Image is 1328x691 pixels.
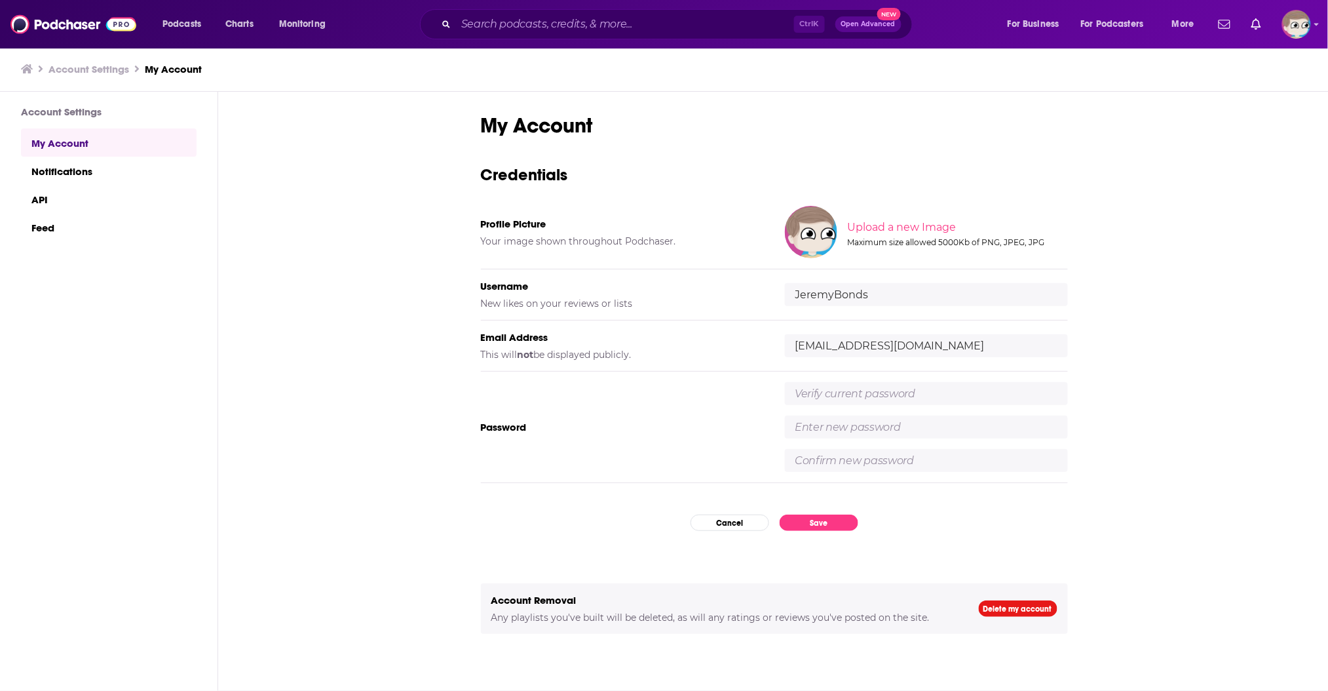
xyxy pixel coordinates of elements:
[481,235,764,247] h5: Your image shown throughout Podchaser.
[785,416,1068,439] input: Enter new password
[794,16,825,33] span: Ctrl K
[691,515,769,531] button: Cancel
[279,15,326,33] span: Monitoring
[270,14,343,35] button: open menu
[979,601,1057,617] a: Delete my account
[491,594,958,606] h5: Account Removal
[481,298,764,309] h5: New likes on your reviews or lists
[518,349,534,361] b: not
[10,12,136,37] img: Podchaser - Follow, Share and Rate Podcasts
[841,21,896,28] span: Open Advanced
[456,14,794,35] input: Search podcasts, credits, & more...
[481,349,764,361] h5: This will be displayed publicly.
[1172,15,1194,33] span: More
[1282,10,1311,39] img: User Profile
[481,331,764,344] h5: Email Address
[217,14,261,35] a: Charts
[145,63,202,75] a: My Account
[153,14,218,35] button: open menu
[1213,13,1236,35] a: Show notifications dropdown
[162,15,201,33] span: Podcasts
[1282,10,1311,39] span: Logged in as JeremyBonds
[481,113,1068,138] h1: My Account
[21,157,197,185] a: Notifications
[848,237,1065,247] div: Maximum size allowed 5000Kb of PNG, JPEG, JPG
[481,421,764,433] h5: Password
[48,63,129,75] a: Account Settings
[785,382,1068,405] input: Verify current password
[785,283,1068,306] input: username
[1246,13,1266,35] a: Show notifications dropdown
[785,449,1068,472] input: Confirm new password
[780,515,858,531] button: Save
[21,213,197,241] a: Feed
[998,14,1076,35] button: open menu
[1072,14,1163,35] button: open menu
[877,8,901,20] span: New
[1008,15,1059,33] span: For Business
[835,16,901,32] button: Open AdvancedNew
[1081,15,1144,33] span: For Podcasters
[491,612,958,623] h5: Any playlists you've built will be deleted, as will any ratings or reviews you've posted on the s...
[481,165,1068,185] h3: Credentials
[785,334,1068,357] input: email
[481,280,764,292] h5: Username
[21,185,197,213] a: API
[1163,14,1211,35] button: open menu
[785,206,837,258] img: Your profile image
[432,9,925,39] div: Search podcasts, credits, & more...
[225,15,254,33] span: Charts
[21,106,197,118] h3: Account Settings
[21,128,197,157] a: My Account
[481,218,764,230] h5: Profile Picture
[1282,10,1311,39] button: Show profile menu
